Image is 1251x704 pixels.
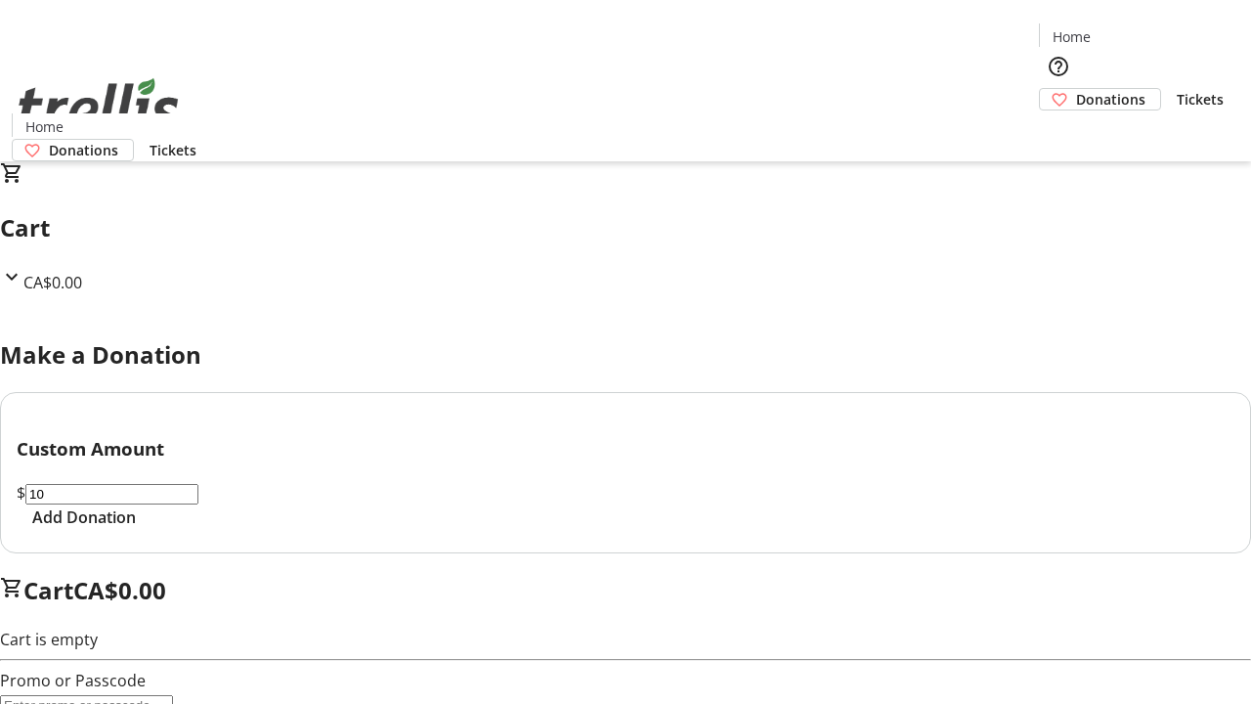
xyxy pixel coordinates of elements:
[1039,47,1078,86] button: Help
[1040,26,1102,47] a: Home
[1053,26,1091,47] span: Home
[17,506,151,529] button: Add Donation
[25,484,198,505] input: Donation Amount
[1039,88,1161,110] a: Donations
[49,140,118,160] span: Donations
[1076,89,1145,110] span: Donations
[17,482,25,504] span: $
[12,139,134,161] a: Donations
[150,140,196,160] span: Tickets
[32,506,136,529] span: Add Donation
[1039,110,1078,150] button: Cart
[13,116,75,137] a: Home
[134,140,212,160] a: Tickets
[73,574,166,606] span: CA$0.00
[1177,89,1224,110] span: Tickets
[17,435,1234,462] h3: Custom Amount
[12,57,186,154] img: Orient E2E Organization 99wFK8BcfE's Logo
[1161,89,1239,110] a: Tickets
[23,272,82,293] span: CA$0.00
[25,116,64,137] span: Home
